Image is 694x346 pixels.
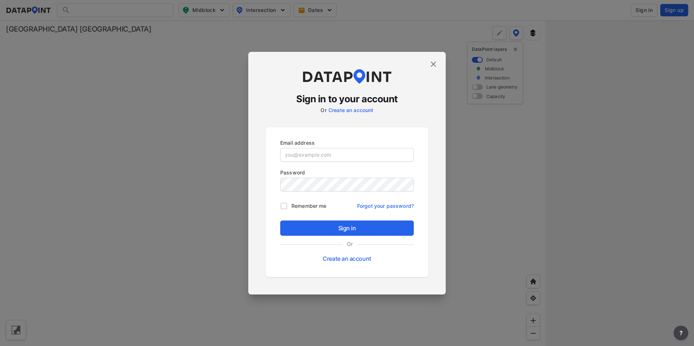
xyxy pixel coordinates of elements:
[281,148,413,161] input: you@example.com
[280,221,414,236] button: Sign in
[302,69,392,84] img: dataPointLogo.9353c09d.svg
[280,139,414,147] p: Email address
[674,326,688,340] button: more
[280,169,414,176] p: Password
[429,60,438,69] img: close.efbf2170.svg
[291,202,326,210] span: Remember me
[321,107,326,113] label: Or
[343,240,357,248] label: Or
[328,107,373,113] a: Create an account
[323,255,371,262] a: Create an account
[357,198,414,210] a: Forgot your password?
[266,92,428,106] h3: Sign in to your account
[286,224,408,232] span: Sign in
[678,329,684,337] span: ?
